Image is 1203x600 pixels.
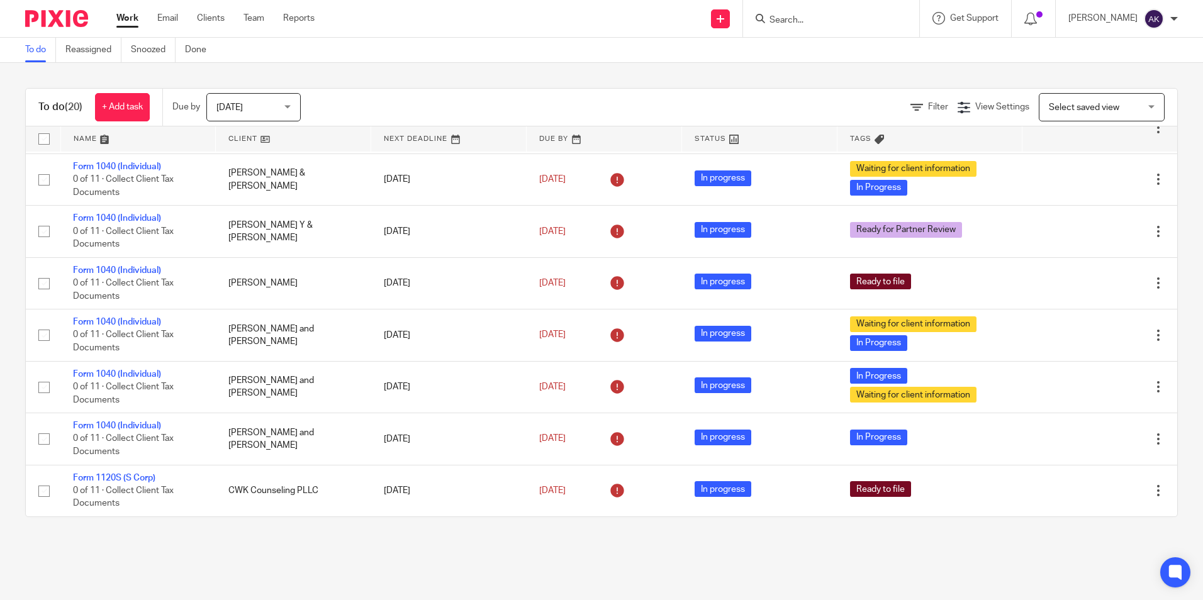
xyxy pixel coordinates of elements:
[695,430,751,445] span: In progress
[197,12,225,25] a: Clients
[850,222,962,238] span: Ready for Partner Review
[73,279,174,301] span: 0 of 11 · Collect Client Tax Documents
[73,266,161,275] a: Form 1040 (Individual)
[539,331,566,340] span: [DATE]
[216,257,371,309] td: [PERSON_NAME]
[850,161,976,177] span: Waiting for client information
[73,331,174,353] span: 0 of 11 · Collect Client Tax Documents
[73,474,155,482] a: Form 1120S (S Corp)
[157,12,178,25] a: Email
[850,481,911,497] span: Ready to file
[65,38,121,62] a: Reassigned
[283,12,315,25] a: Reports
[975,103,1029,111] span: View Settings
[216,465,371,516] td: CWK Counseling PLLC
[73,421,161,430] a: Form 1040 (Individual)
[950,14,999,23] span: Get Support
[539,279,566,287] span: [DATE]
[850,274,911,289] span: Ready to file
[850,316,976,332] span: Waiting for client information
[768,15,881,26] input: Search
[539,227,566,236] span: [DATE]
[695,274,751,289] span: In progress
[185,38,216,62] a: Done
[1049,103,1119,112] span: Select saved view
[695,170,751,186] span: In progress
[65,102,82,112] span: (20)
[216,206,371,257] td: [PERSON_NAME] Y & [PERSON_NAME]
[1068,12,1138,25] p: [PERSON_NAME]
[695,377,751,393] span: In progress
[850,335,907,351] span: In Progress
[371,465,527,516] td: [DATE]
[371,361,527,413] td: [DATE]
[695,481,751,497] span: In progress
[38,101,82,114] h1: To do
[73,175,174,197] span: 0 of 11 · Collect Client Tax Documents
[539,382,566,391] span: [DATE]
[25,10,88,27] img: Pixie
[850,368,907,384] span: In Progress
[371,309,527,361] td: [DATE]
[131,38,176,62] a: Snoozed
[928,103,948,111] span: Filter
[1144,9,1164,29] img: svg%3E
[73,227,174,249] span: 0 of 11 · Collect Client Tax Documents
[73,214,161,223] a: Form 1040 (Individual)
[371,257,527,309] td: [DATE]
[850,430,907,445] span: In Progress
[371,206,527,257] td: [DATE]
[850,387,976,403] span: Waiting for client information
[73,162,161,171] a: Form 1040 (Individual)
[850,180,907,196] span: In Progress
[216,153,371,205] td: [PERSON_NAME] & [PERSON_NAME]
[116,12,138,25] a: Work
[73,435,174,457] span: 0 of 11 · Collect Client Tax Documents
[216,309,371,361] td: [PERSON_NAME] and [PERSON_NAME]
[695,326,751,342] span: In progress
[25,38,56,62] a: To do
[371,153,527,205] td: [DATE]
[95,93,150,121] a: + Add task
[216,103,243,112] span: [DATE]
[243,12,264,25] a: Team
[73,382,174,404] span: 0 of 11 · Collect Client Tax Documents
[73,486,174,508] span: 0 of 11 · Collect Client Tax Documents
[73,318,161,326] a: Form 1040 (Individual)
[216,361,371,413] td: [PERSON_NAME] and [PERSON_NAME]
[850,135,871,142] span: Tags
[695,222,751,238] span: In progress
[539,175,566,184] span: [DATE]
[539,435,566,443] span: [DATE]
[539,486,566,495] span: [DATE]
[73,370,161,379] a: Form 1040 (Individual)
[371,413,527,465] td: [DATE]
[216,413,371,465] td: [PERSON_NAME] and [PERSON_NAME]
[172,101,200,113] p: Due by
